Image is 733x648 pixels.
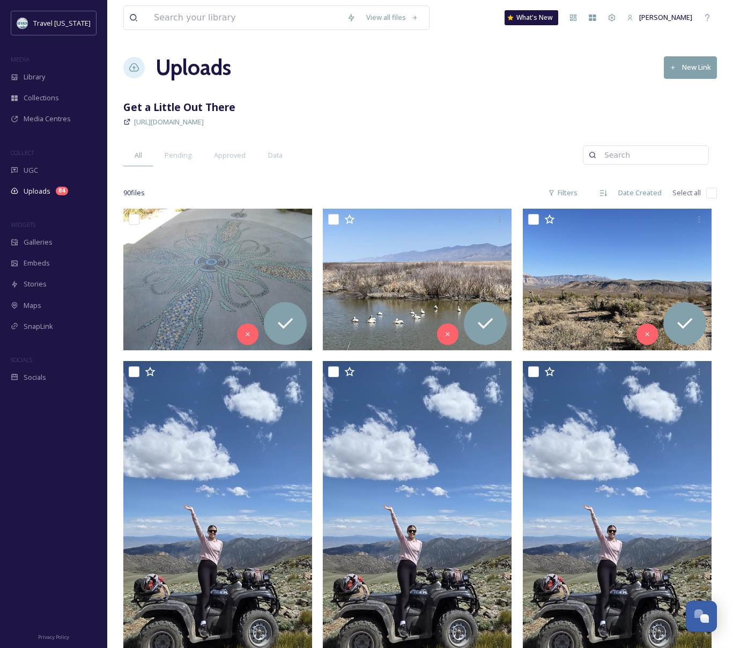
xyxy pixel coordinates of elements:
[11,220,35,229] span: WIDGETS
[361,7,424,28] a: View all files
[11,356,32,364] span: SOCIALS
[24,321,53,332] span: SnapLink
[165,150,191,160] span: Pending
[123,188,145,198] span: 90 file s
[505,10,558,25] a: What's New
[38,634,69,640] span: Privacy Policy
[672,188,701,198] span: Select all
[11,149,34,157] span: COLLECT
[156,51,231,84] a: Uploads
[523,209,712,350] img: ext_1758151761.415431_P.weckerly@gmail.com-IMG_6736.jpeg
[56,187,68,195] div: 84
[24,237,53,247] span: Galleries
[686,601,717,632] button: Open Chat
[621,7,698,28] a: [PERSON_NAME]
[24,300,41,311] span: Maps
[24,72,45,82] span: Library
[24,186,50,196] span: Uploads
[24,114,71,124] span: Media Centres
[123,209,312,350] img: ext_1758208373.109487_-IMG_0786.JPG
[24,279,47,289] span: Stories
[543,182,583,203] div: Filters
[38,630,69,643] a: Privacy Policy
[664,56,717,78] button: New Link
[24,372,46,382] span: Socials
[149,6,342,30] input: Search your library
[134,117,204,127] span: [URL][DOMAIN_NAME]
[134,115,204,128] a: [URL][DOMAIN_NAME]
[613,182,667,203] div: Date Created
[323,209,512,350] img: ext_1758162969.425614_mayatime@gmail.com-IMG_8432.JPG
[639,12,692,22] span: [PERSON_NAME]
[123,100,235,114] strong: Get a Little Out There
[17,18,28,28] img: download.jpeg
[33,18,91,28] span: Travel [US_STATE]
[135,150,142,160] span: All
[11,55,29,63] span: MEDIA
[599,144,703,166] input: Search
[268,150,283,160] span: Data
[214,150,246,160] span: Approved
[24,165,38,175] span: UGC
[24,258,50,268] span: Embeds
[24,93,59,103] span: Collections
